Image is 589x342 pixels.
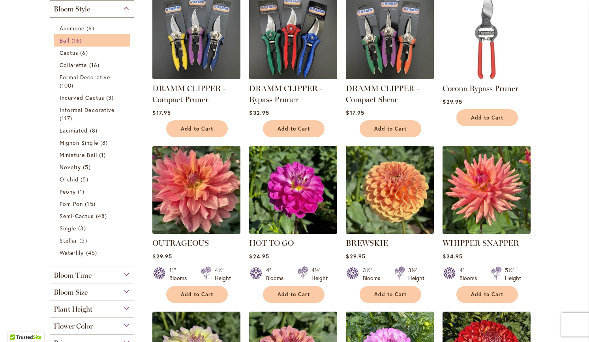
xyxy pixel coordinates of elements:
[443,238,519,248] a: WHIPPER SNAPPER
[60,106,114,114] span: Informal Decorative
[278,125,310,132] span: Add to Cart
[60,175,126,183] a: Orchid 5
[346,84,419,104] a: DRAMM CLIPPER - Compact Shear
[278,291,310,298] span: Add to Cart
[54,5,90,13] span: Bloom Style
[54,271,92,280] span: Bloom Time
[6,314,28,336] iframe: Launch Accessibility Center
[408,266,424,282] div: 3½' Height
[443,252,462,260] span: $24.95
[311,266,328,282] div: 4½' Height
[96,212,109,220] span: 48
[54,322,93,331] span: Flower Color
[363,266,385,282] div: 3½" Blooms
[60,61,126,69] a: Collarette 16
[249,84,323,104] a: DRAMM CLIPPER - Bypass Pruner
[249,252,269,260] span: $24.95
[263,120,325,137] button: Add to Cart
[471,114,503,121] span: Add to Cart
[374,125,407,132] span: Add to Cart
[60,37,69,44] span: Ball
[443,84,518,93] a: Corona Bypass Pruner
[83,163,92,171] span: 5
[60,81,75,90] span: 100
[152,73,240,81] a: DRAMM CLIPPER - Compact Pruner
[90,126,99,135] span: 8
[505,266,521,282] div: 5½' Height
[60,151,97,159] span: Miniature Ball
[54,288,88,297] span: Bloom Size
[456,109,518,126] button: Add to Cart
[152,146,240,234] img: OUTRAGEOUS
[215,266,231,282] div: 4½' Height
[249,73,337,81] a: DRAMM CLIPPER - Bypass Pruner
[81,175,90,183] span: 5
[60,188,76,195] span: Peony
[166,286,228,303] button: Add to Cart
[86,24,96,32] span: 6
[346,109,364,116] span: $17.95
[249,109,269,116] span: $32.95
[60,163,81,171] span: Novelty
[60,114,74,122] span: 117
[169,266,191,282] div: 11" Blooms
[60,176,79,183] span: Orchid
[78,224,88,232] span: 3
[60,126,126,135] a: Laciniated 8
[460,266,482,282] div: 4" Blooms
[80,49,90,57] span: 6
[181,291,213,298] span: Add to Cart
[60,187,126,196] a: Peony 1
[60,212,94,220] span: Semi-Cactus
[54,305,92,314] span: Plant Height
[60,36,126,45] a: Ball 16
[152,84,226,104] a: DRAMM CLIPPER - Compact Pruner
[346,73,434,81] a: DRAMM CLIPPER - Compact Shear
[60,93,126,102] a: Incurved Cactus 3
[471,291,503,298] span: Add to Cart
[60,200,126,208] a: Pom Pon 15
[60,73,126,90] a: Formal Decorative 100
[100,138,110,147] span: 8
[60,236,126,245] a: Stellar 5
[60,138,126,147] a: Mignon Single 8
[60,94,104,101] span: Incurved Cactus
[456,286,518,303] button: Add to Cart
[99,151,108,159] span: 1
[60,224,126,232] a: Single 3
[60,151,126,159] a: Miniature Ball 1
[266,266,288,282] div: 4" Blooms
[60,61,87,69] span: Collarette
[346,228,434,235] a: BREWSKIE
[60,73,110,81] span: Formal Decorative
[60,49,78,56] span: Cactus
[60,106,126,122] a: Informal Decorative 117
[79,236,89,245] span: 5
[60,24,126,32] a: Anemone 6
[60,249,84,256] span: Waterlily
[60,212,126,220] a: Semi-Cactus 48
[374,291,407,298] span: Add to Cart
[86,249,99,257] span: 45
[360,286,421,303] button: Add to Cart
[443,228,531,235] a: WHIPPER SNAPPER
[71,36,84,45] span: 16
[263,286,325,303] button: Add to Cart
[60,163,126,171] a: Novelty 5
[360,120,421,137] button: Add to Cart
[89,61,101,69] span: 16
[166,120,228,137] button: Add to Cart
[152,228,240,235] a: OUTRAGEOUS
[60,224,76,232] span: Single
[60,139,98,146] span: Mignon Single
[85,200,97,208] span: 15
[152,109,171,116] span: $17.95
[60,24,84,32] span: Anemone
[60,49,126,57] a: Cactus 6
[152,252,172,260] span: $29.95
[152,238,209,248] a: OUTRAGEOUS
[60,200,83,207] span: Pom Pon
[346,146,434,234] img: BREWSKIE
[106,93,116,102] span: 3
[78,187,86,196] span: 1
